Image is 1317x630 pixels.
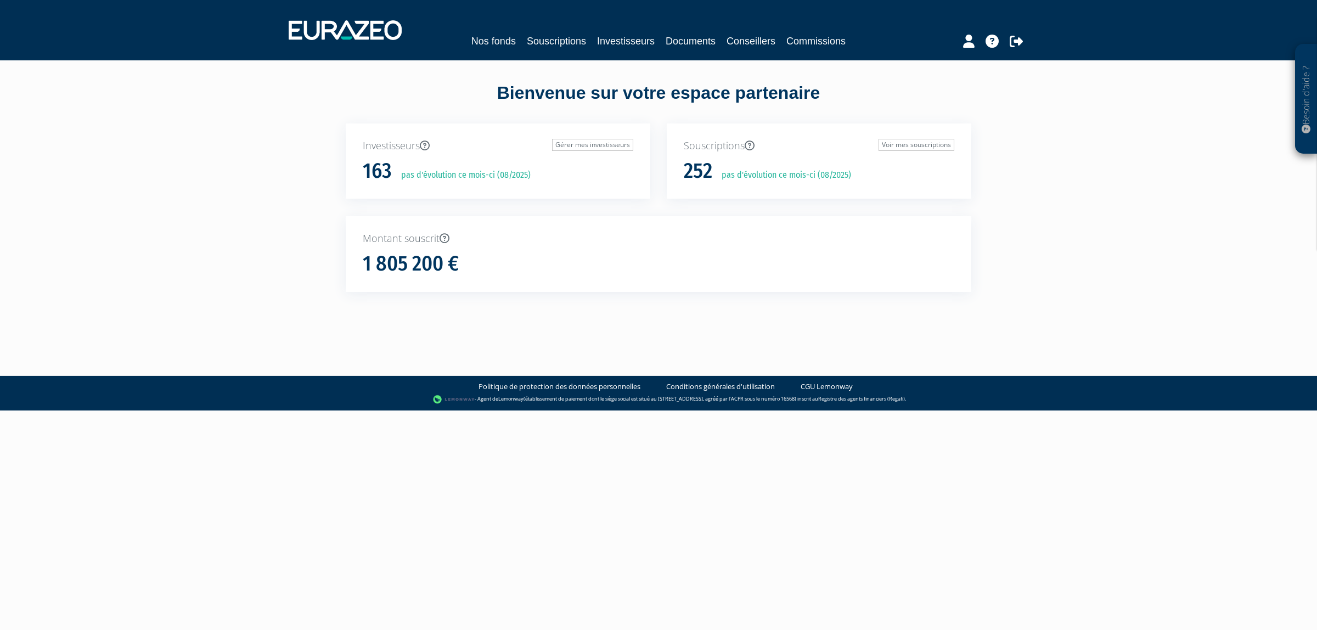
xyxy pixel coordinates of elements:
[471,33,516,49] a: Nos fonds
[818,395,905,402] a: Registre des agents financiers (Regafi)
[479,381,640,392] a: Politique de protection des données personnelles
[363,160,392,183] h1: 163
[666,33,716,49] a: Documents
[801,381,853,392] a: CGU Lemonway
[11,394,1306,405] div: - Agent de (établissement de paiement dont le siège social est situé au [STREET_ADDRESS], agréé p...
[433,394,475,405] img: logo-lemonway.png
[552,139,633,151] a: Gérer mes investisseurs
[684,139,954,153] p: Souscriptions
[786,33,846,49] a: Commissions
[363,139,633,153] p: Investisseurs
[498,395,524,402] a: Lemonway
[1300,50,1313,149] p: Besoin d'aide ?
[527,33,586,49] a: Souscriptions
[684,160,712,183] h1: 252
[393,169,531,182] p: pas d'évolution ce mois-ci (08/2025)
[727,33,775,49] a: Conseillers
[363,232,954,246] p: Montant souscrit
[363,252,459,275] h1: 1 805 200 €
[879,139,954,151] a: Voir mes souscriptions
[666,381,775,392] a: Conditions générales d'utilisation
[337,81,980,123] div: Bienvenue sur votre espace partenaire
[597,33,655,49] a: Investisseurs
[714,169,851,182] p: pas d'évolution ce mois-ci (08/2025)
[289,20,402,40] img: 1732889491-logotype_eurazeo_blanc_rvb.png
